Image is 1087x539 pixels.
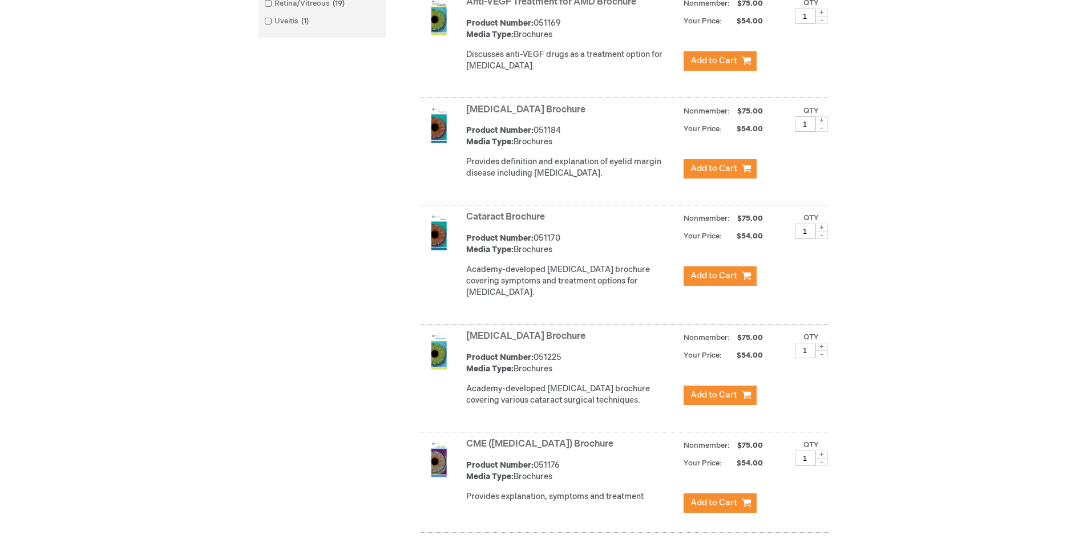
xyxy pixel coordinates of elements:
[466,156,678,179] div: Provides definition and explanation of eyelid margin disease including [MEDICAL_DATA].
[466,30,514,39] strong: Media Type:
[736,214,765,223] span: $75.00
[466,364,514,374] strong: Media Type:
[421,107,457,143] img: Blepharitis Brochure
[684,232,722,241] strong: Your Price:
[795,116,815,132] input: Qty
[690,497,737,508] span: Add to Cart
[466,352,678,375] div: 051225 Brochures
[684,266,757,286] button: Add to Cart
[421,441,457,477] img: CME (Cystoid Macular Edema) Brochure
[684,459,722,468] strong: Your Price:
[736,333,765,342] span: $75.00
[684,17,722,26] strong: Your Price:
[724,17,765,26] span: $54.00
[466,137,514,147] strong: Media Type:
[795,9,815,24] input: Qty
[466,264,678,298] p: Academy-developed [MEDICAL_DATA] brochure covering symptoms and treatment options for [MEDICAL_DA...
[466,125,534,135] strong: Product Number:
[466,18,678,40] div: 051169 Brochures
[684,212,730,226] strong: Nonmember:
[466,245,514,254] strong: Media Type:
[684,51,757,71] button: Add to Cart
[684,124,722,133] strong: Your Price:
[724,351,765,360] span: $54.00
[803,106,819,115] label: Qty
[684,331,730,345] strong: Nonmember:
[298,17,312,26] span: 1
[466,233,678,256] div: 051170 Brochures
[795,343,815,358] input: Qty
[684,159,757,179] button: Add to Cart
[466,460,678,483] div: 051176 Brochures
[684,493,757,513] button: Add to Cart
[803,333,819,342] label: Qty
[466,352,534,362] strong: Product Number:
[466,212,545,222] a: Cataract Brochure
[466,125,678,148] div: 051184 Brochures
[466,331,585,342] a: [MEDICAL_DATA] Brochure
[736,107,765,116] span: $75.00
[795,451,815,466] input: Qty
[466,49,678,72] div: Discusses anti-VEGF drugs as a treatment option for [MEDICAL_DATA].
[724,232,765,241] span: $54.00
[261,16,313,27] a: Uveitis1
[421,333,457,370] img: Cataract Surgery Brochure
[466,439,613,449] a: CME ([MEDICAL_DATA]) Brochure
[421,214,457,250] img: Cataract Brochure
[466,104,585,115] a: [MEDICAL_DATA] Brochure
[466,18,534,28] strong: Product Number:
[466,233,534,243] strong: Product Number:
[684,439,730,453] strong: Nonmember:
[803,213,819,222] label: Qty
[466,472,514,481] strong: Media Type:
[466,383,678,406] div: Academy-developed [MEDICAL_DATA] brochure covering various cataract surgical techniques.
[690,163,737,174] span: Add to Cart
[736,441,765,450] span: $75.00
[803,440,819,449] label: Qty
[466,491,678,502] div: Provides explanation, symptoms and treatment
[795,224,815,239] input: Qty
[690,390,737,400] span: Add to Cart
[724,459,765,468] span: $54.00
[684,104,730,119] strong: Nonmember:
[466,460,534,470] strong: Product Number:
[724,124,765,133] span: $54.00
[684,386,757,405] button: Add to Cart
[684,351,722,360] strong: Your Price:
[690,270,737,281] span: Add to Cart
[690,55,737,66] span: Add to Cart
